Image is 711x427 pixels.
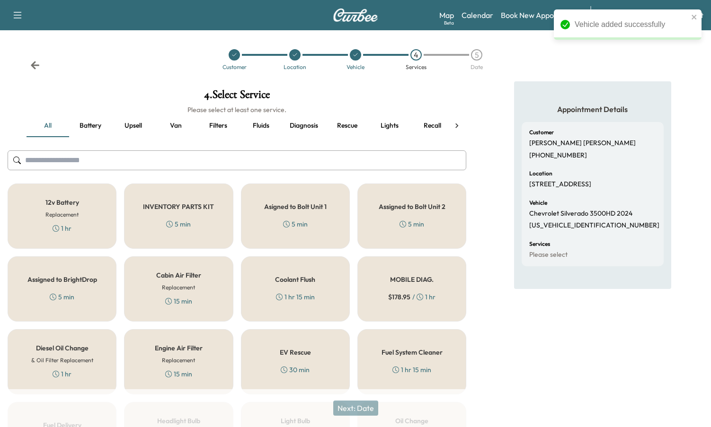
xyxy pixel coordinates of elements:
div: 5 min [166,219,191,229]
div: Beta [444,19,454,26]
div: Services [406,64,427,70]
h6: Location [529,171,552,176]
button: all [27,114,69,137]
a: Book New Appointment [501,9,581,21]
div: 30 min [281,365,310,375]
div: Vehicle [347,64,364,70]
button: Recall [411,114,453,137]
h6: Replacement [162,356,195,365]
div: 5 min [50,292,74,302]
h6: Customer [529,130,554,135]
p: [PERSON_NAME] [PERSON_NAME] [529,139,636,148]
h5: Engine Air Filter [155,345,203,351]
h6: Replacement [45,210,79,219]
h5: Coolant Flush [275,276,315,283]
h6: Vehicle [529,200,547,206]
h5: Assigned to BrightDrop [27,276,97,283]
div: 5 min [400,219,424,229]
p: Please select [529,251,568,259]
h6: Services [529,241,550,247]
div: 1 hr [53,224,71,233]
p: [PHONE_NUMBER] [529,151,587,160]
button: Filters [197,114,240,137]
div: Back [30,61,40,70]
h5: Assigned to Bolt Unit 2 [379,203,445,210]
h6: Please select at least one service. [8,105,466,114]
p: [US_VEHICLE_IDENTIFICATION_NUMBER] [529,221,659,230]
button: Rescue [326,114,368,137]
h6: & Oil Filter Replacement [31,356,93,365]
p: Chevrolet Silverado 3500HD 2024 [529,209,632,218]
div: 5 min [283,219,308,229]
h5: MOBILE DIAG. [390,276,434,283]
div: 1 hr [53,369,71,379]
div: / 1 hr [388,292,435,302]
button: Battery [69,114,112,137]
img: Curbee Logo [333,9,378,22]
h5: 12v Battery [45,199,79,206]
a: Calendar [462,9,493,21]
h1: 4 . Select Service [8,89,466,105]
div: 15 min [165,369,192,379]
div: 15 min [165,296,192,306]
h5: INVENTORY PARTS KIT [143,203,214,210]
h5: Fuel System Cleaner [382,349,443,356]
button: Lights [368,114,411,137]
h5: Asigned to Bolt Unit 1 [264,203,327,210]
button: Upsell [112,114,154,137]
div: 1 hr 15 min [392,365,431,375]
button: Van [154,114,197,137]
h5: Appointment Details [522,104,664,114]
p: [STREET_ADDRESS] [529,180,591,189]
div: basic tabs example [27,114,447,137]
div: Vehicle added successfully [575,19,688,30]
h5: Cabin Air Filter [156,272,201,279]
button: Fluids [240,114,282,137]
a: MapBeta [439,9,454,21]
h6: Replacement [162,283,195,292]
button: Diagnosis [282,114,326,137]
div: 5 [471,49,482,61]
h5: Diesel Oil Change [36,345,89,351]
div: Customer [222,64,247,70]
div: 1 hr 15 min [276,292,315,302]
div: Date [471,64,483,70]
button: close [691,13,698,21]
h5: EV Rescue [280,349,311,356]
div: 4 [410,49,422,61]
div: Location [284,64,306,70]
span: $ 178.95 [388,292,410,302]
